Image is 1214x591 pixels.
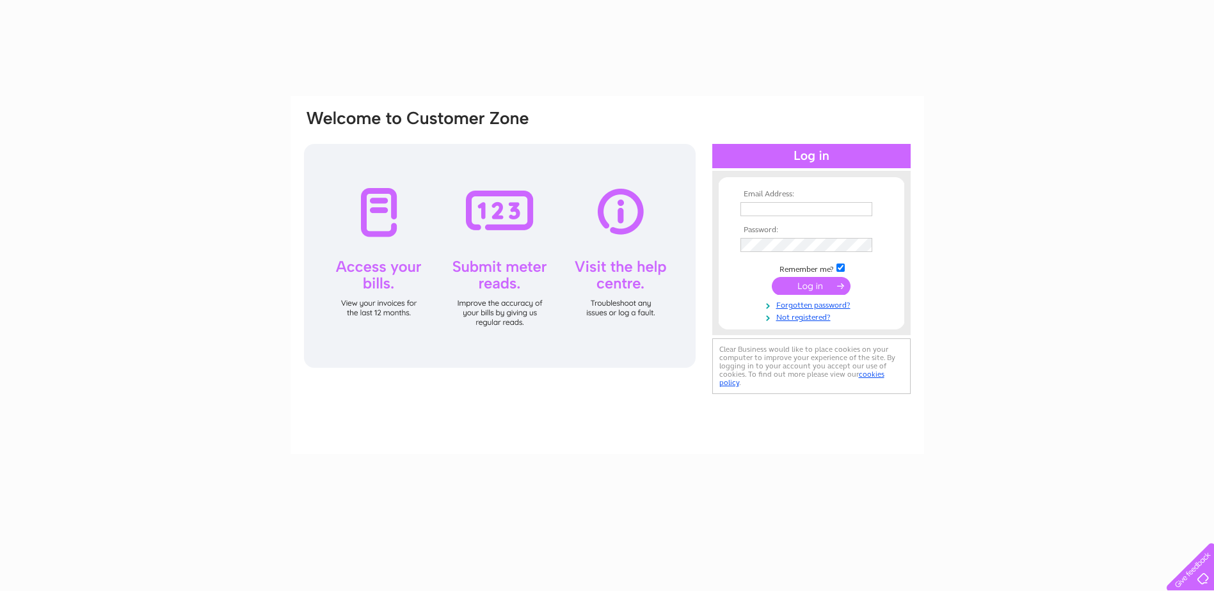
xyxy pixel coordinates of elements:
[740,310,886,322] a: Not registered?
[737,262,886,274] td: Remember me?
[740,298,886,310] a: Forgotten password?
[712,338,911,394] div: Clear Business would like to place cookies on your computer to improve your experience of the sit...
[737,226,886,235] th: Password:
[772,277,851,295] input: Submit
[719,370,884,387] a: cookies policy
[737,190,886,199] th: Email Address:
